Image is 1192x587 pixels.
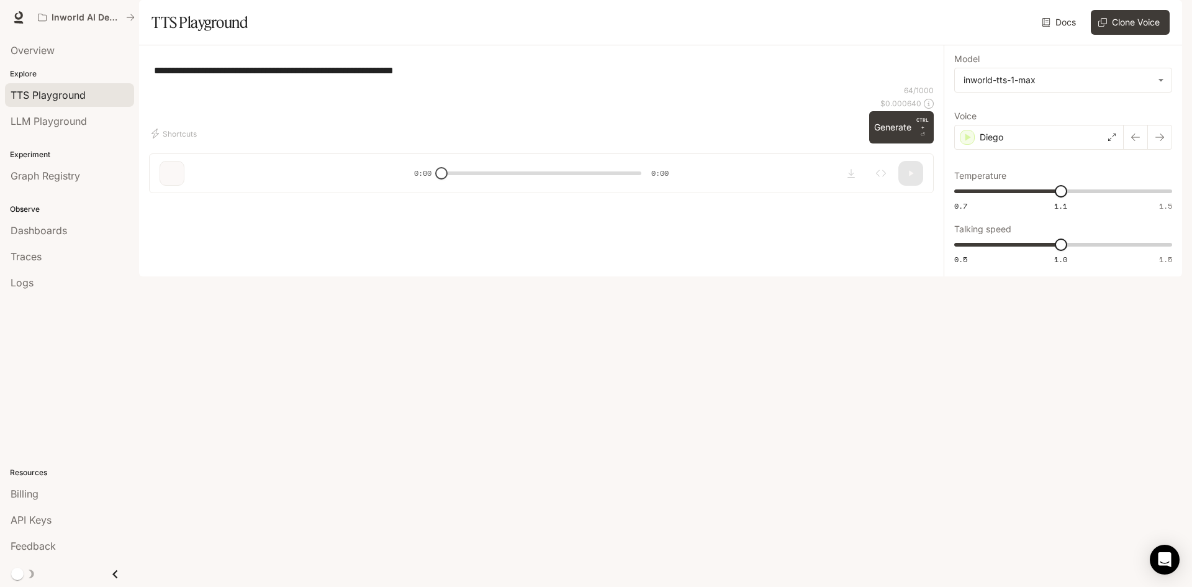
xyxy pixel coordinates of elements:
p: 64 / 1000 [904,85,934,96]
span: 0.7 [954,201,967,211]
a: Docs [1039,10,1081,35]
button: GenerateCTRL +⏎ [869,111,934,143]
p: Model [954,55,980,63]
span: 1.1 [1054,201,1067,211]
button: Shortcuts [149,124,202,143]
p: $ 0.000640 [880,98,921,109]
span: 1.0 [1054,254,1067,265]
p: Talking speed [954,225,1011,234]
button: All workspaces [32,5,140,30]
div: inworld-tts-1-max [964,74,1152,86]
p: Diego [980,131,1003,143]
p: ⏎ [916,116,929,139]
span: 0.5 [954,254,967,265]
p: Temperature [954,171,1006,180]
p: Voice [954,112,977,121]
span: 1.5 [1159,201,1172,211]
p: CTRL + [916,116,929,131]
h1: TTS Playground [151,10,248,35]
span: 1.5 [1159,254,1172,265]
button: Clone Voice [1091,10,1170,35]
div: Open Intercom Messenger [1150,545,1180,575]
p: Inworld AI Demos [52,12,121,23]
div: inworld-tts-1-max [955,68,1172,92]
